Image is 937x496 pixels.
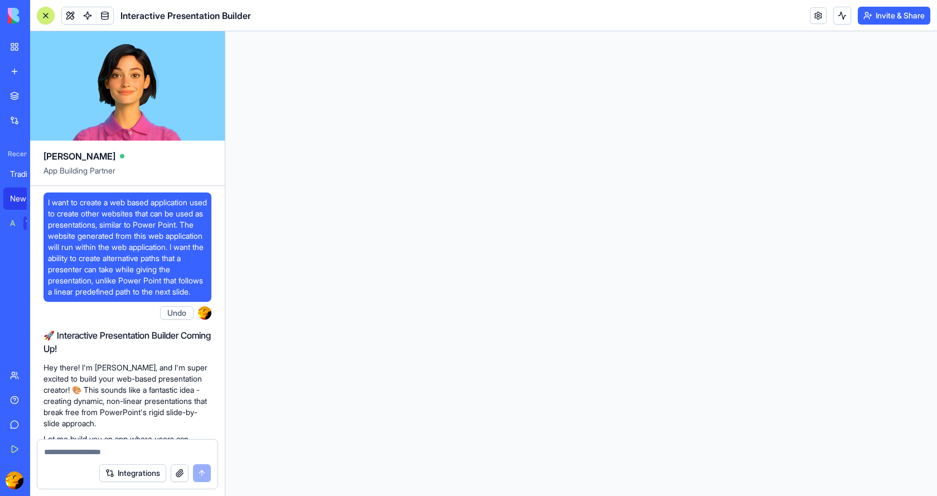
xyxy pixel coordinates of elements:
button: Integrations [99,464,166,482]
a: AI Logo GeneratorTRY [3,212,48,234]
img: logo [8,8,77,23]
img: ACg8ocJ7cySna4fc69Ke675mTznHl7OjA8bfGgjuL09Rzb3DgFnSNC53=s96-c [198,306,211,320]
div: New App [10,193,41,204]
button: Invite & Share [858,7,930,25]
span: Recent [3,150,27,158]
div: AI Logo Generator [10,218,16,229]
a: New App [3,187,48,210]
button: Undo [160,306,194,320]
span: Interactive Presentation Builder [120,9,251,22]
a: Trading Portfolio Tracker [3,163,48,185]
span: [PERSON_NAME] [44,150,115,163]
span: App Building Partner [44,165,211,185]
div: TRY [23,216,41,230]
h2: 🚀 Interactive Presentation Builder Coming Up! [44,329,211,355]
img: ACg8ocJ7cySna4fc69Ke675mTznHl7OjA8bfGgjuL09Rzb3DgFnSNC53=s96-c [6,471,23,489]
div: Trading Portfolio Tracker [10,168,41,180]
p: Hey there! I'm [PERSON_NAME], and I'm super excited to build your web-based presentation creator!... [44,362,211,429]
p: Let me build you an app where users can create interactive presentation websites with branching p... [44,434,211,489]
span: I want to create a web based application used to create other websites that can be used as presen... [48,197,207,297]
